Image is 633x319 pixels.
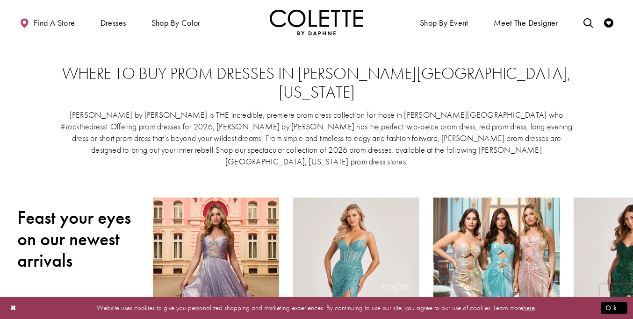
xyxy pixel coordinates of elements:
span: Shop by color [149,9,203,35]
a: Find a store [17,9,77,35]
a: here [523,303,535,312]
h2: Where to buy prom dresses in [PERSON_NAME][GEOGRAPHIC_DATA], [US_STATE] [36,64,597,102]
span: Dresses [98,9,129,35]
span: Shop By Event [417,9,471,35]
span: Shop by color [151,18,201,28]
h2: Feast your eyes on our newest arrivals [17,207,139,271]
a: Check Wishlist [602,9,616,35]
span: Dresses [101,18,126,28]
a: Toggle search [581,9,595,35]
a: Visit Home Page [270,9,363,35]
button: Close Dialog [6,300,22,316]
span: Meet the designer [494,18,558,28]
p: Website uses cookies to give you personalized shopping and marketing experiences. By continuing t... [67,302,566,314]
a: Meet the designer [491,9,561,35]
button: Submit Dialog [601,302,627,314]
p: [PERSON_NAME] by [PERSON_NAME] is THE incredible, premiere prom dress collection for those in [PE... [58,109,575,167]
span: Shop By Event [420,18,468,28]
span: Find a store [34,18,75,28]
img: Colette by Daphne [270,9,363,35]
